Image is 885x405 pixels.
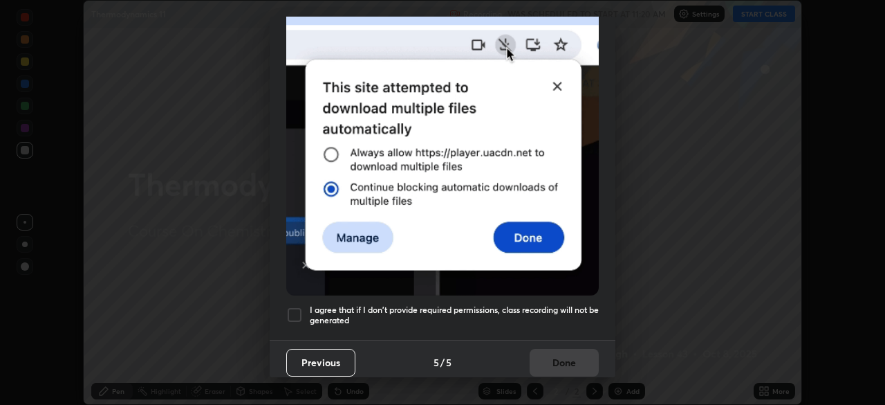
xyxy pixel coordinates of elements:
h5: I agree that if I don't provide required permissions, class recording will not be generated [310,305,599,326]
h4: 5 [446,355,451,370]
h4: / [440,355,445,370]
h4: 5 [434,355,439,370]
button: Previous [286,349,355,377]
